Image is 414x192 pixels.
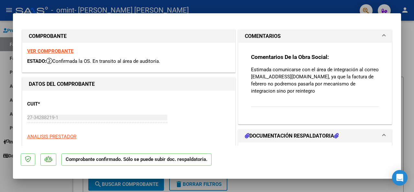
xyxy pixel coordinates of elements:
[251,54,329,60] strong: Comentarios De la Obra Social:
[251,66,379,95] p: Estimada comunicarse con el área de integración al correo [EMAIL_ADDRESS][DOMAIN_NAME], ya que la...
[238,43,392,124] div: COMENTARIOS
[27,48,73,54] a: VER COMPROBANTE
[29,81,95,87] strong: DATOS DEL COMPROBANTE
[29,33,67,39] strong: COMPROBANTE
[245,32,281,40] h1: COMENTARIOS
[392,170,408,186] div: Open Intercom Messenger
[46,58,160,64] span: Confirmada la OS. En transito al área de auditoría.
[61,153,212,166] p: Comprobante confirmado. Sólo se puede subir doc. respaldatoria.
[27,100,88,108] p: CUIT
[238,130,392,142] mat-expansion-panel-header: DOCUMENTACIÓN RESPALDATORIA
[27,134,76,140] span: ANALISIS PRESTADOR
[245,132,339,140] h1: DOCUMENTACIÓN RESPALDATORIA
[238,30,392,43] mat-expansion-panel-header: COMENTARIOS
[27,58,46,64] span: ESTADO:
[27,145,230,153] p: [PERSON_NAME] [PERSON_NAME]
